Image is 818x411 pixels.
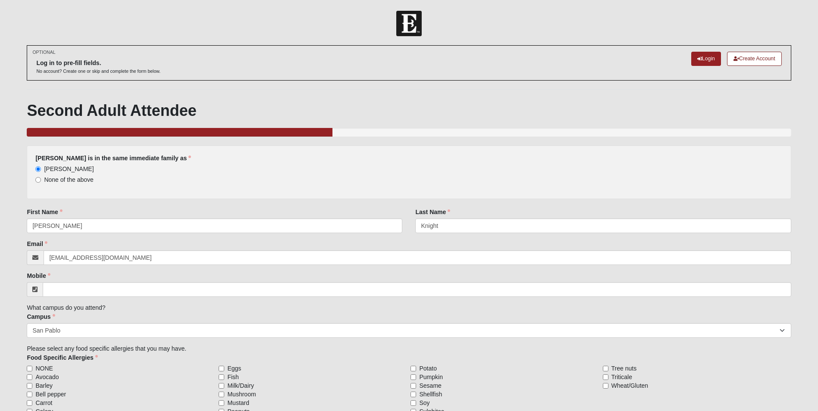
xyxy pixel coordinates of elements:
span: Fish [227,373,238,381]
span: NONE [35,364,53,373]
input: Eggs [219,366,224,371]
input: Shellfish [411,392,416,397]
input: Soy [411,400,416,406]
span: Triticale [611,373,633,381]
input: Milk/Dairy [219,383,224,389]
small: OPTIONAL [32,49,55,56]
h6: Log in to pre-fill fields. [36,59,160,67]
input: Mushroom [219,392,224,397]
span: None of the above [44,176,93,183]
label: First Name [27,208,62,216]
span: Potato [419,364,436,373]
span: Carrot [35,399,52,407]
span: Barley [35,381,53,390]
input: Bell pepper [27,392,32,397]
input: Carrot [27,400,32,406]
input: Triticale [603,374,608,380]
span: Mushroom [227,390,256,399]
span: Mustard [227,399,249,407]
a: Login [691,52,721,66]
img: Church of Eleven22 Logo [396,11,422,36]
label: Email [27,240,47,248]
input: Sesame [411,383,416,389]
span: Bell pepper [35,390,66,399]
input: Avocado [27,374,32,380]
input: Fish [219,374,224,380]
span: [PERSON_NAME] [44,165,94,172]
span: Milk/Dairy [227,381,254,390]
a: Create Account [727,52,782,66]
label: Food Specific Allergies [27,353,97,362]
h1: Second Adult Attendee [27,101,791,120]
label: Mobile [27,271,50,280]
label: Last Name [415,208,450,216]
input: Potato [411,366,416,371]
input: NONE [27,366,32,371]
span: Eggs [227,364,241,373]
span: Tree nuts [611,364,637,373]
input: Wheat/Gluten [603,383,608,389]
input: Mustard [219,400,224,406]
input: None of the above [35,177,41,183]
span: Sesame [419,381,441,390]
input: Barley [27,383,32,389]
span: Avocado [35,373,59,381]
span: Wheat/Gluten [611,381,649,390]
span: Pumpkin [419,373,442,381]
span: Soy [419,399,429,407]
input: [PERSON_NAME] [35,166,41,172]
input: Pumpkin [411,374,416,380]
input: Tree nuts [603,366,608,371]
span: Shellfish [419,390,442,399]
label: [PERSON_NAME] is in the same immediate family as [35,154,191,162]
label: Campus [27,312,55,321]
p: No account? Create one or skip and complete the form below. [36,68,160,75]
